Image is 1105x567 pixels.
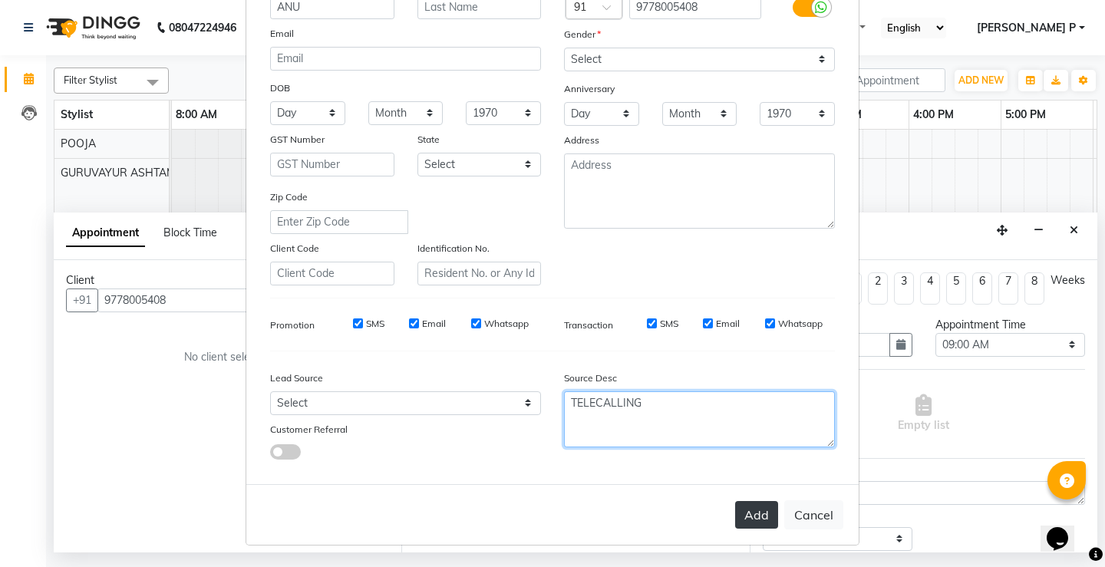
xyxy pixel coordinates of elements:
[716,317,740,331] label: Email
[270,318,315,332] label: Promotion
[270,371,323,385] label: Lead Source
[735,501,778,529] button: Add
[564,134,599,147] label: Address
[422,317,446,331] label: Email
[417,242,490,255] label: Identification No.
[270,81,290,95] label: DOB
[270,27,294,41] label: Email
[660,317,678,331] label: SMS
[270,153,394,176] input: GST Number
[564,318,613,332] label: Transaction
[564,371,617,385] label: Source Desc
[417,262,542,285] input: Resident No. or Any Id
[270,190,308,204] label: Zip Code
[270,262,394,285] input: Client Code
[270,47,541,71] input: Email
[270,242,319,255] label: Client Code
[778,317,823,331] label: Whatsapp
[784,500,843,529] button: Cancel
[417,133,440,147] label: State
[564,28,601,41] label: Gender
[366,317,384,331] label: SMS
[484,317,529,331] label: Whatsapp
[270,133,325,147] label: GST Number
[270,210,408,234] input: Enter Zip Code
[270,423,348,437] label: Customer Referral
[564,82,615,96] label: Anniversary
